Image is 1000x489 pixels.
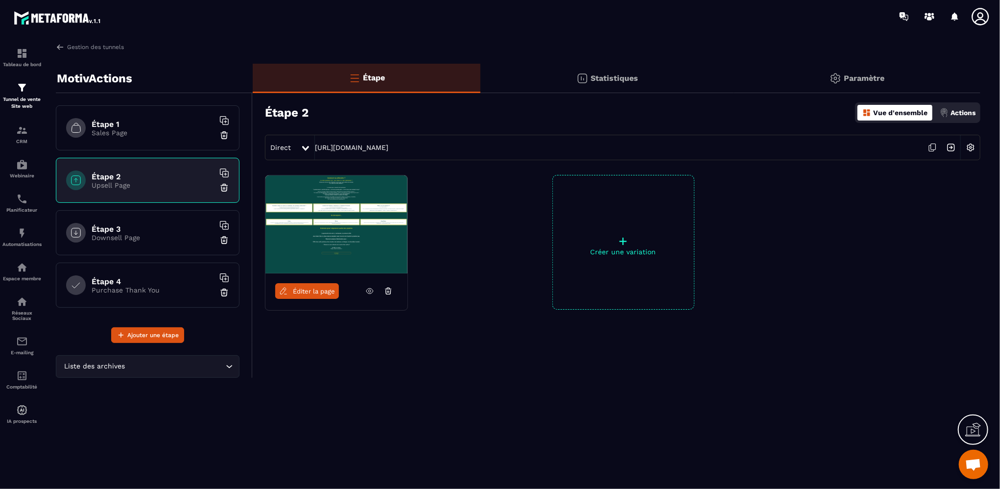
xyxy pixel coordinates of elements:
p: Statistiques [591,73,638,83]
img: setting-w.858f3a88.svg [961,138,980,157]
p: Upsell Page [92,181,214,189]
p: Tunnel de vente Site web [2,96,42,110]
span: Direct [270,144,291,151]
p: Espace membre [2,276,42,281]
p: + [553,234,694,248]
h6: Étape 1 [92,120,214,129]
img: automations [16,404,28,416]
a: automationsautomationsWebinaire [2,151,42,186]
div: Ouvrir le chat [959,450,988,479]
img: logo [14,9,102,26]
p: MotivActions [57,69,132,88]
h3: Étape 2 [265,106,309,120]
img: image [265,175,407,273]
p: Webinaire [2,173,42,178]
img: formation [16,48,28,59]
p: Étape [363,73,385,82]
input: Search for option [127,361,223,372]
img: automations [16,262,28,273]
p: Sales Page [92,129,214,137]
img: arrow-next.bcc2205e.svg [942,138,960,157]
img: actions.d6e523a2.png [940,108,949,117]
img: bars-o.4a397970.svg [349,72,360,84]
h6: Étape 4 [92,277,214,286]
p: Comptabilité [2,384,42,390]
p: Purchase Thank You [92,286,214,294]
img: accountant [16,370,28,382]
a: Éditer la page [275,283,339,299]
p: Créer une variation [553,248,694,256]
p: IA prospects [2,418,42,424]
img: formation [16,82,28,94]
p: Vue d'ensemble [873,109,928,117]
a: automationsautomationsAutomatisations [2,220,42,254]
img: social-network [16,296,28,308]
a: accountantaccountantComptabilité [2,363,42,397]
h6: Étape 2 [92,172,214,181]
span: Ajouter une étape [127,330,179,340]
p: Automatisations [2,242,42,247]
a: formationformationTunnel de vente Site web [2,74,42,117]
img: arrow [56,43,65,51]
a: Gestion des tunnels [56,43,124,51]
a: formationformationCRM [2,117,42,151]
p: E-mailing [2,350,42,355]
p: Réseaux Sociaux [2,310,42,321]
img: setting-gr.5f69749f.svg [830,73,841,84]
img: scheduler [16,193,28,205]
img: automations [16,227,28,239]
img: dashboard-orange.40269519.svg [862,108,871,117]
a: schedulerschedulerPlanificateur [2,186,42,220]
img: trash [219,288,229,297]
a: automationsautomationsEspace membre [2,254,42,289]
img: email [16,336,28,347]
p: Downsell Page [92,234,214,242]
img: trash [219,235,229,245]
p: Planificateur [2,207,42,213]
img: formation [16,124,28,136]
img: automations [16,159,28,171]
a: emailemailE-mailing [2,328,42,363]
span: Éditer la page [293,288,335,295]
p: CRM [2,139,42,144]
span: Liste des archives [62,361,127,372]
a: formationformationTableau de bord [2,40,42,74]
a: social-networksocial-networkRéseaux Sociaux [2,289,42,328]
img: trash [219,130,229,140]
button: Ajouter une étape [111,327,184,343]
a: [URL][DOMAIN_NAME] [315,144,388,151]
img: trash [219,183,229,193]
p: Paramètre [844,73,884,83]
p: Tableau de bord [2,62,42,67]
p: Actions [951,109,976,117]
h6: Étape 3 [92,224,214,234]
div: Search for option [56,355,239,378]
img: stats.20deebd0.svg [576,73,588,84]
